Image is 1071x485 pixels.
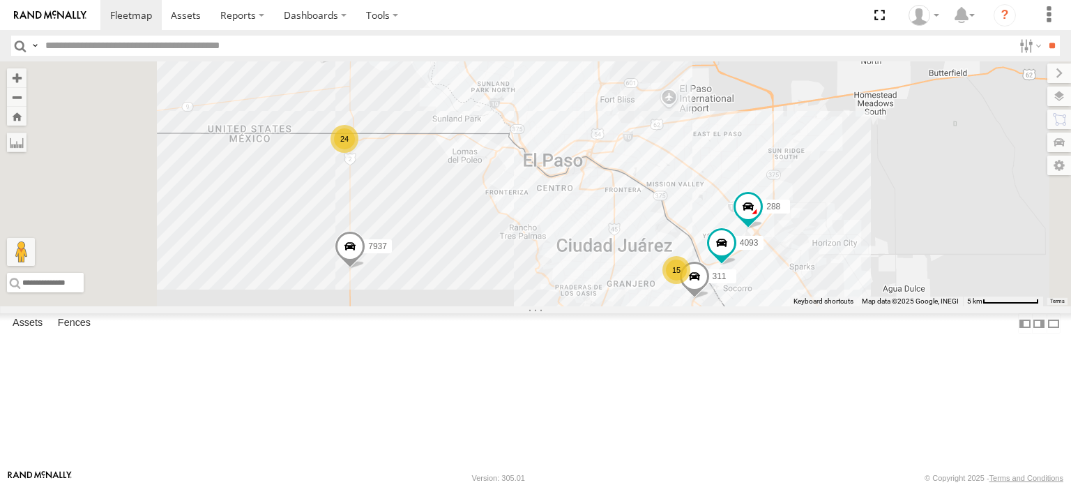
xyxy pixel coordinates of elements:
div: 24 [331,125,358,153]
label: Assets [6,314,50,334]
label: Hide Summary Table [1047,313,1061,334]
label: Measure [7,133,26,152]
a: Terms [1050,299,1065,304]
div: foxconn f [904,5,944,26]
a: Visit our Website [8,471,72,485]
label: Search Query [29,36,40,56]
div: © Copyright 2025 - [925,474,1063,482]
span: 7937 [368,241,387,251]
label: Fences [51,314,98,334]
button: Zoom Home [7,107,26,126]
button: Keyboard shortcuts [793,297,853,306]
button: Drag Pegman onto the map to open Street View [7,238,35,266]
i: ? [994,4,1016,27]
span: 5 km [967,297,982,305]
a: Terms and Conditions [989,474,1063,482]
label: Search Filter Options [1014,36,1044,56]
span: 288 [766,202,780,211]
div: 15 [662,256,690,284]
label: Dock Summary Table to the Right [1032,313,1046,334]
label: Map Settings [1047,156,1071,175]
button: Zoom out [7,87,26,107]
span: Map data ©2025 Google, INEGI [862,297,959,305]
img: rand-logo.svg [14,10,86,20]
button: Map Scale: 5 km per 77 pixels [963,297,1043,306]
label: Dock Summary Table to the Left [1018,313,1032,334]
div: Version: 305.01 [472,474,525,482]
span: 311 [713,271,727,281]
span: 4093 [740,237,759,247]
button: Zoom in [7,68,26,87]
